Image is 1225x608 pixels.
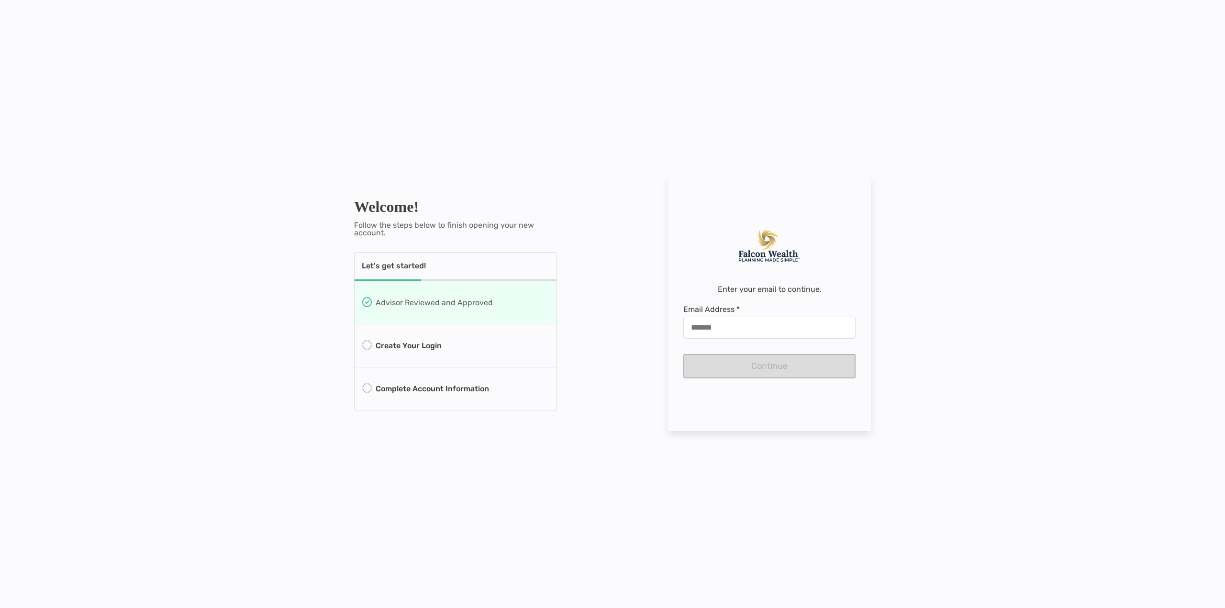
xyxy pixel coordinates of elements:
[354,221,557,237] p: Follow the steps below to finish opening your new account.
[718,286,822,293] p: Enter your email to continue.
[683,305,856,314] span: Email Address *
[354,198,557,216] h1: Welcome!
[376,340,442,352] p: Create Your Login
[376,383,489,395] p: Complete Account Information
[684,323,855,332] input: Email Address *
[738,230,801,262] img: Company Logo
[376,297,493,309] p: Advisor Reviewed and Approved
[362,262,426,270] p: Let's get started!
